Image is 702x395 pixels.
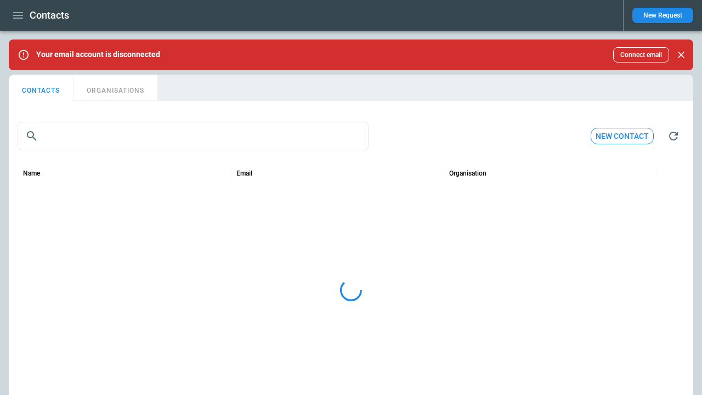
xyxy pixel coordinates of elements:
[632,8,693,23] button: New Request
[673,43,689,67] div: dismiss
[591,128,654,145] button: New contact
[236,170,252,177] div: Email
[30,9,69,22] h1: Contacts
[23,170,40,177] div: Name
[9,75,73,101] button: CONTACTS
[449,170,486,177] div: Organisation
[673,47,689,63] button: Close
[73,75,157,101] button: ORGANISATIONS
[613,47,669,63] button: Connect email
[36,50,160,59] p: Your email account is disconnected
